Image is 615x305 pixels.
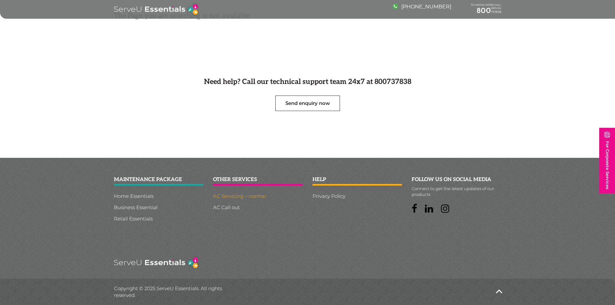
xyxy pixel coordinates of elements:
[114,3,199,15] img: logo
[114,216,204,221] a: Retail Essentials
[114,257,199,269] img: logo
[313,194,402,198] a: Privacy Policy
[275,96,340,111] a: Send enquiry now
[412,177,501,186] h2: follow us on social media
[213,177,303,186] h2: other services
[114,177,204,186] h2: Maintenance package
[114,285,237,299] p: Copyright © 2025 ServeU Essentials. All rights reserved.
[412,186,501,197] p: Connect to get the latest updates of our products
[471,4,501,15] div: TO KNOW MORE CALL SERVEU
[313,177,402,186] h2: help
[599,128,615,193] a: For Corporate Services
[114,194,204,198] a: Home Essentials
[477,6,491,15] span: 800
[114,77,501,86] h4: Need help? Call our technical support team 24x7 at 800737838
[393,4,398,9] img: image
[213,194,303,198] a: AC Servicing – normal
[393,4,451,10] a: [PHONE_NUMBER]
[471,6,501,15] a: 800737838
[114,205,204,210] a: Business Essential
[604,132,610,138] img: image
[213,205,303,210] a: AC Call out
